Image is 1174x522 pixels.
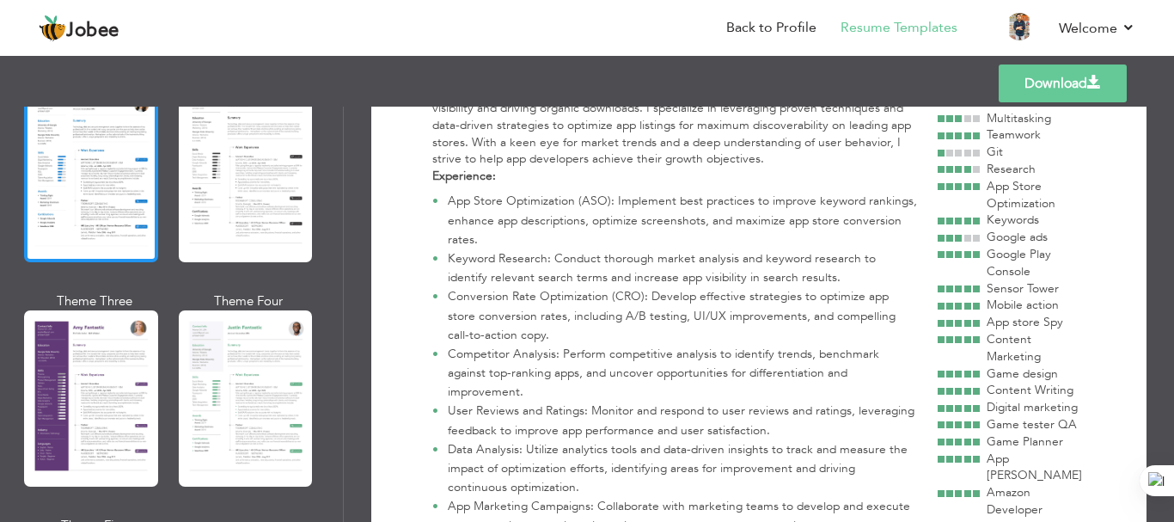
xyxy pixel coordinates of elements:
li: Conversion Rate Optimization (CRO): Develop effective strategies to optimize app store conversion... [432,287,917,345]
span: Game design [987,365,1058,382]
span: Keywords [987,212,1039,228]
img: jobee.io [39,15,66,42]
strong: Experience: [432,168,496,184]
span: Google ads [987,229,1048,245]
span: Mobile action [987,297,1059,313]
span: Teamwork [987,126,1041,143]
span: Google Play Console [987,246,1051,279]
span: Game Planner [987,433,1063,450]
span: Content Marketing [987,331,1041,365]
span: Content Writing [987,382,1073,398]
img: Profile Img [1006,13,1033,40]
span: Sensor Tower [987,280,1059,297]
span: App Store Optimization [987,178,1055,212]
a: Resume Templates [841,18,957,38]
li: App Store Optimization (ASO): Implement best practices to improve keyword rankings, enhance app d... [432,192,917,249]
li: Competitor Analysis: Perform competitive analysis to identify trends, benchmark against top-ranki... [432,345,917,402]
li: Keyword Research: Conduct thorough market analysis and keyword research to identify relevant sear... [432,249,917,287]
a: Download [999,64,1127,102]
span: App [PERSON_NAME] [987,451,1082,484]
span: Jobee [66,21,119,40]
span: App store Spy [987,314,1063,330]
div: Theme Four [182,292,316,310]
li: Data Analysis: Utilize analytics tools and data-driven insights to track and measure the impact o... [432,440,917,498]
li: User Reviews and Ratings: Monitor and respond to user reviews and ratings, leveraging feedback to... [432,402,917,439]
span: Git [987,144,1003,160]
a: Welcome [1059,18,1135,39]
span: Multitasking [987,110,1051,126]
a: Back to Profile [726,18,816,38]
span: Digital marketing [987,399,1078,415]
span: Research [987,161,1036,177]
div: Theme Three [28,292,162,310]
a: Jobee [39,15,119,42]
span: Game tester QA [987,416,1077,433]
